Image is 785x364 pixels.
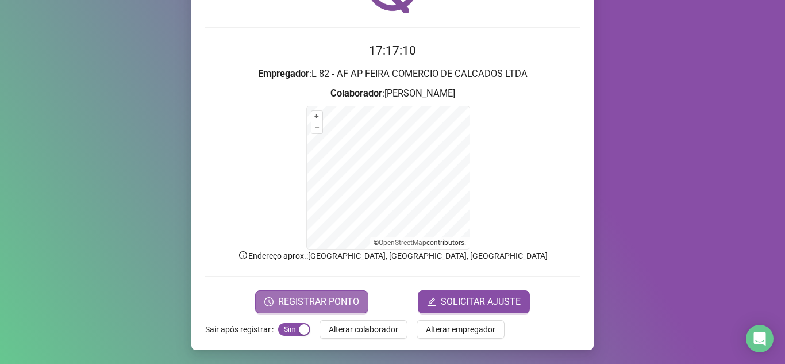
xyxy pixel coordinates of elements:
[427,297,436,306] span: edit
[205,86,580,101] h3: : [PERSON_NAME]
[746,325,774,352] div: Open Intercom Messenger
[264,297,274,306] span: clock-circle
[320,320,407,339] button: Alterar colaborador
[205,67,580,82] h3: : L 82 - AF AP FEIRA COMERCIO DE CALCADOS LTDA
[311,111,322,122] button: +
[426,323,495,336] span: Alterar empregador
[441,295,521,309] span: SOLICITAR AJUSTE
[255,290,368,313] button: REGISTRAR PONTO
[238,250,248,260] span: info-circle
[330,88,382,99] strong: Colaborador
[258,68,309,79] strong: Empregador
[374,239,466,247] li: © contributors.
[329,323,398,336] span: Alterar colaborador
[418,290,530,313] button: editSOLICITAR AJUSTE
[369,44,416,58] time: 17:17:10
[205,320,278,339] label: Sair após registrar
[311,122,322,133] button: –
[379,239,426,247] a: OpenStreetMap
[205,250,580,262] p: Endereço aprox. : [GEOGRAPHIC_DATA], [GEOGRAPHIC_DATA], [GEOGRAPHIC_DATA]
[417,320,505,339] button: Alterar empregador
[278,295,359,309] span: REGISTRAR PONTO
